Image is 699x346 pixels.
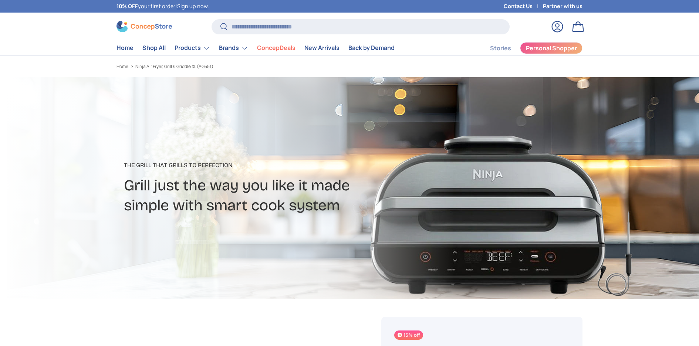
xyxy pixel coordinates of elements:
[177,3,207,10] a: Sign up now
[116,63,364,70] nav: Breadcrumbs
[348,41,395,55] a: Back by Demand
[170,41,215,55] summary: Products
[116,2,209,10] p: your first order! .
[394,330,423,340] span: 15% off
[257,41,296,55] a: ConcepDeals
[124,176,408,216] h2: Grill just the way you like it made simple with smart cook system
[472,41,582,55] nav: Secondary
[116,21,172,32] img: ConcepStore
[116,41,395,55] nav: Primary
[526,45,577,51] span: Personal Shopper
[543,2,582,10] a: Partner with us
[520,42,582,54] a: Personal Shopper
[142,41,166,55] a: Shop All
[116,41,134,55] a: Home
[124,161,408,170] p: The grill that grills to perfection
[504,2,543,10] a: Contact Us
[116,64,128,69] a: Home
[490,41,511,55] a: Stories
[135,64,213,69] a: Ninja Air Fryer, Grill & Griddle XL (AG551)
[219,41,248,55] a: Brands
[304,41,340,55] a: New Arrivals
[175,41,210,55] a: Products
[215,41,253,55] summary: Brands
[116,3,138,10] strong: 10% OFF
